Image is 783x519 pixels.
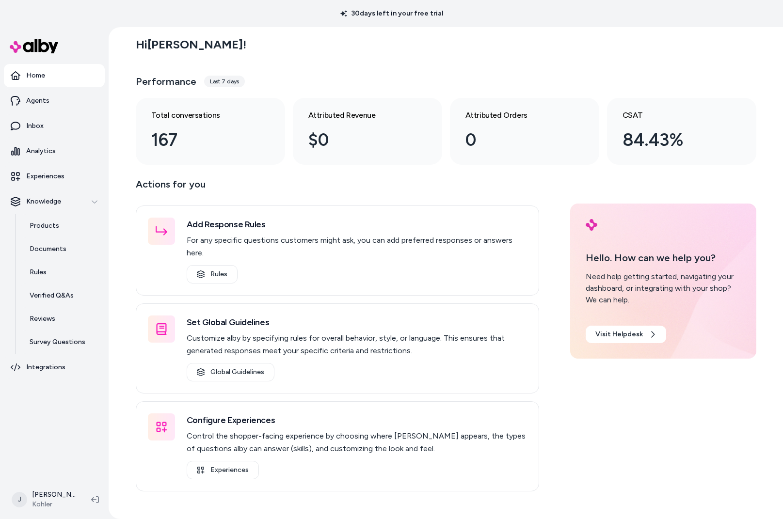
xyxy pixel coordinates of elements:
[4,140,105,163] a: Analytics
[187,234,527,259] p: For any specific questions customers might ask, you can add preferred responses or answers here.
[30,291,74,300] p: Verified Q&As
[586,251,741,265] p: Hello. How can we help you?
[308,110,411,121] h3: Attributed Revenue
[30,267,47,277] p: Rules
[20,261,105,284] a: Rules
[6,484,83,515] button: J[PERSON_NAME]Kohler
[26,121,44,131] p: Inbox
[586,271,741,306] div: Need help getting started, navigating your dashboard, or integrating with your shop? We can help.
[4,64,105,87] a: Home
[623,127,725,153] div: 84.43%
[187,363,274,381] a: Global Guidelines
[26,71,45,80] p: Home
[4,89,105,112] a: Agents
[465,127,568,153] div: 0
[450,98,599,165] a: Attributed Orders 0
[10,39,58,53] img: alby Logo
[136,75,196,88] h3: Performance
[32,490,76,500] p: [PERSON_NAME]
[136,176,539,200] p: Actions for you
[4,356,105,379] a: Integrations
[187,413,527,427] h3: Configure Experiences
[335,9,449,18] p: 30 days left in your free trial
[151,127,254,153] div: 167
[187,315,527,329] h3: Set Global Guidelines
[308,127,411,153] div: $0
[465,110,568,121] h3: Attributed Orders
[26,172,64,181] p: Experiences
[4,190,105,213] button: Knowledge
[607,98,756,165] a: CSAT 84.43%
[151,110,254,121] h3: Total conversations
[4,165,105,188] a: Experiences
[187,430,527,455] p: Control the shopper-facing experience by choosing where [PERSON_NAME] appears, the types of quest...
[20,330,105,354] a: Survey Questions
[30,314,55,324] p: Reviews
[26,146,56,156] p: Analytics
[623,110,725,121] h3: CSAT
[204,76,245,87] div: Last 7 days
[32,500,76,509] span: Kohler
[26,96,49,106] p: Agents
[20,307,105,330] a: Reviews
[30,337,85,347] p: Survey Questions
[187,265,238,283] a: Rules
[20,237,105,261] a: Documents
[187,218,527,231] h3: Add Response Rules
[293,98,442,165] a: Attributed Revenue $0
[30,221,59,231] p: Products
[187,332,527,357] p: Customize alby by specifying rules for overall behavior, style, or language. This ensures that ge...
[4,114,105,138] a: Inbox
[26,197,61,206] p: Knowledge
[20,214,105,237] a: Products
[20,284,105,307] a: Verified Q&As
[12,492,27,507] span: J
[136,37,246,52] h2: Hi [PERSON_NAME] !
[586,219,597,231] img: alby Logo
[30,244,66,254] p: Documents
[187,461,259,479] a: Experiences
[136,98,285,165] a: Total conversations 167
[26,362,65,372] p: Integrations
[586,326,666,343] a: Visit Helpdesk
